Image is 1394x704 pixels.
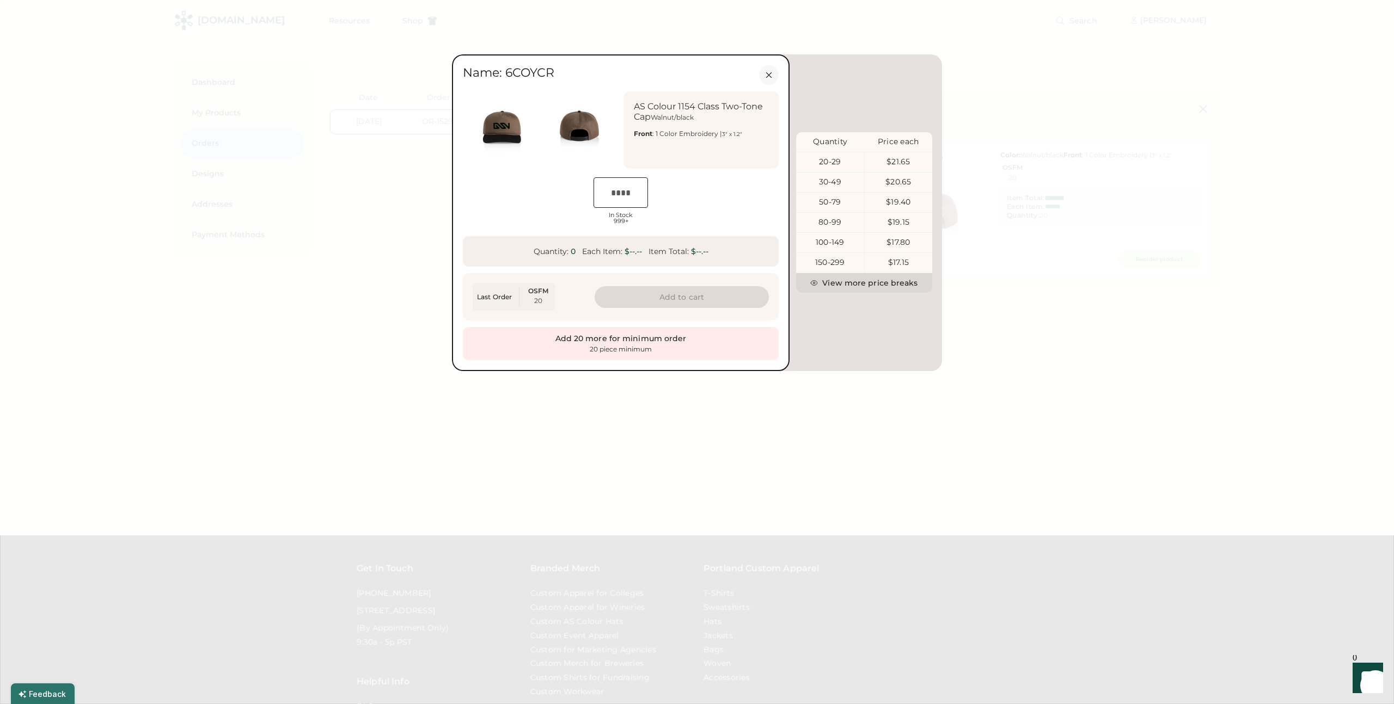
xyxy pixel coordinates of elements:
div: 100-149 [796,237,864,248]
div: Name: 6COYCR [463,65,755,81]
div: $--.-- [625,247,642,256]
div: $19.15 [865,217,933,228]
font: 3" x 1.2" [722,131,742,138]
iframe: Front Chat [1342,655,1389,702]
button: Add to cart [595,286,769,308]
div: Each Item: [582,247,622,256]
div: Walnut/black : 1 Color Embroidery | [634,101,769,138]
font: AS Colour 1154 Class Two-Tone Cap [634,101,765,122]
div: Last Order [477,293,512,301]
strong: Front [634,129,652,138]
div: $17.80 [865,237,933,248]
button: View more price breaks [796,273,932,293]
div: Quantity [796,137,864,147]
div: Price each [864,137,932,147]
div: 30-49 [796,177,864,188]
div: $21.65 [865,157,933,168]
div: $17.15 [865,257,933,268]
div: Add 20 more for minimum order [555,334,687,344]
div: $--.-- [691,247,708,256]
div: $20.65 [865,177,933,188]
div: 80-99 [796,217,864,228]
div: Quantity: [534,247,568,256]
div: OSFM [528,287,548,295]
div: In Stock 999+ [594,212,648,224]
div: Item Total: [649,247,689,256]
div: $19.40 [865,197,933,208]
div: 20-29 [796,157,864,168]
div: 20 piece minimum [469,345,772,354]
div: 150-299 [796,257,864,268]
img: generate-image [540,91,617,169]
div: 20 [534,297,542,305]
div: 0 [571,247,576,256]
div: 50-79 [796,197,864,208]
img: generate-image [463,91,540,169]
